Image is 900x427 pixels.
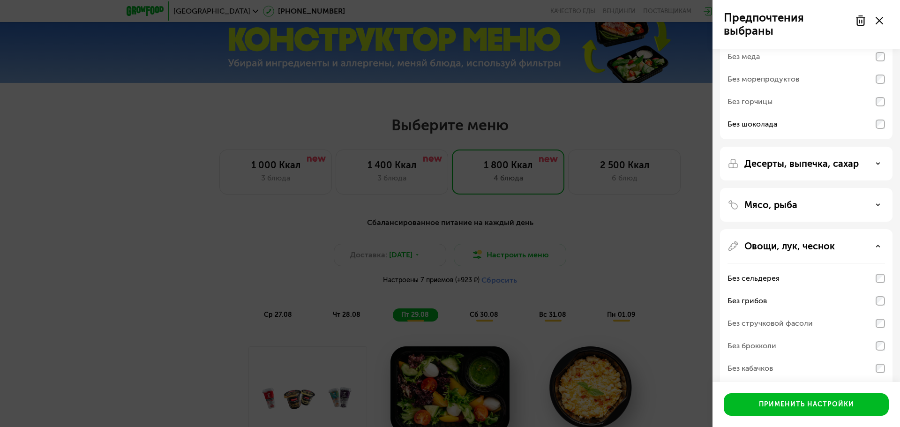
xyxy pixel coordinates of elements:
[727,119,777,130] div: Без шоколада
[724,11,849,37] p: Предпочтения выбраны
[727,318,813,329] div: Без стручковой фасоли
[727,340,776,352] div: Без брокколи
[759,400,854,409] div: Применить настройки
[744,158,859,169] p: Десерты, выпечка, сахар
[727,273,780,284] div: Без сельдерея
[727,96,772,107] div: Без горчицы
[727,363,773,374] div: Без кабачков
[744,199,797,210] p: Мясо, рыба
[744,240,835,252] p: Овощи, лук, чеснок
[727,51,760,62] div: Без меда
[727,295,767,307] div: Без грибов
[727,74,799,85] div: Без морепродуктов
[724,393,889,416] button: Применить настройки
